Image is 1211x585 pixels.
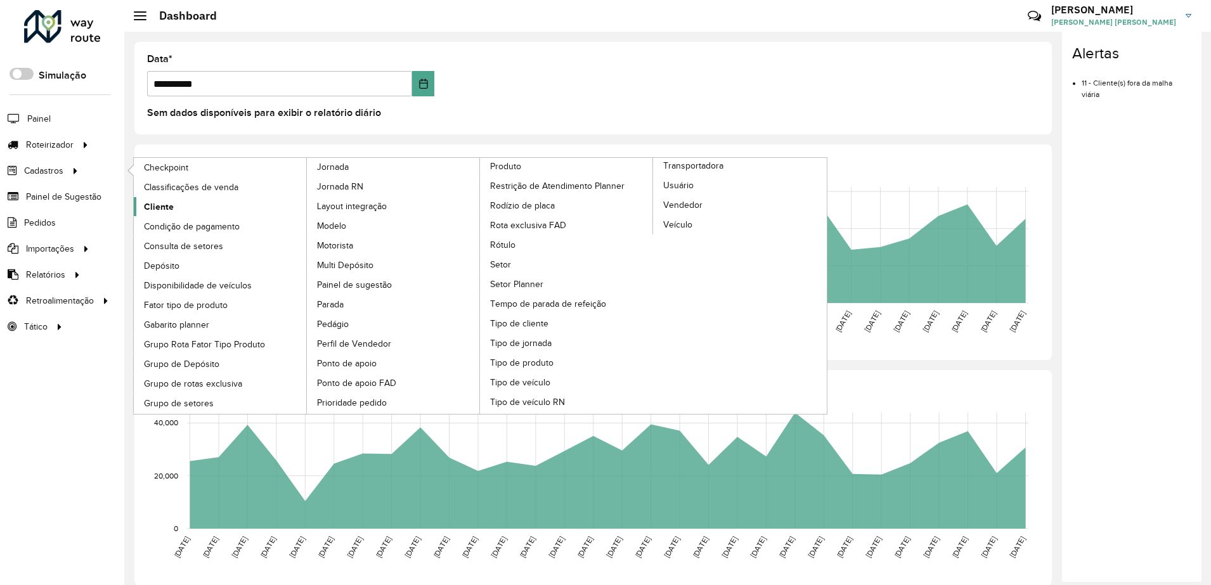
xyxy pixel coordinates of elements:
span: Jornada RN [317,180,363,193]
span: Grupo de Depósito [144,357,219,371]
span: Motorista [317,239,353,252]
a: Rodízio de placa [480,196,654,215]
span: Setor Planner [490,278,543,291]
a: Consulta de setores [134,236,308,255]
text: [DATE] [346,534,364,558]
a: Tipo de veículo RN [480,392,654,411]
a: Contato Rápido [1021,3,1048,30]
a: Tipo de produto [480,353,654,372]
span: Classificações de venda [144,181,238,194]
a: Prioridade pedido [307,393,481,412]
span: Veículo [663,218,692,231]
a: Cliente [134,197,308,216]
a: Depósito [134,256,308,275]
text: 0 [174,524,178,532]
a: Ponto de apoio [307,354,481,373]
text: [DATE] [1008,534,1026,558]
a: Tempo de parada de refeição [480,294,654,313]
a: Condição de pagamento [134,217,308,236]
text: [DATE] [230,534,249,558]
span: Tipo de veículo [490,376,550,389]
a: Setor Planner [480,274,654,293]
text: [DATE] [863,309,881,333]
text: [DATE] [605,534,623,558]
text: [DATE] [547,534,566,558]
a: Layout integração [307,196,481,215]
span: Jornada [317,160,349,174]
span: Rótulo [490,238,515,252]
a: Transportadora [480,158,827,414]
span: Restrição de Atendimento Planner [490,179,625,193]
span: Cadastros [24,164,63,177]
a: Jornada [134,158,481,414]
span: Cliente [144,200,174,214]
span: Modelo [317,219,346,233]
span: Importações [26,242,74,255]
a: Gabarito planner [134,315,308,334]
text: [DATE] [432,534,450,558]
label: Data [147,51,172,67]
span: Consulta de setores [144,240,223,253]
a: Grupo de setores [134,394,308,413]
text: [DATE] [576,534,594,558]
text: [DATE] [834,309,852,333]
text: [DATE] [663,534,681,558]
text: [DATE] [288,534,306,558]
a: Rótulo [480,235,654,254]
a: Multi Depósito [307,255,481,274]
span: Usuário [663,179,694,192]
text: [DATE] [460,534,479,558]
a: Parada [307,295,481,314]
span: Tempo de parada de refeição [490,297,606,311]
a: Disponibilidade de veículos [134,276,308,295]
span: Tipo de veículo RN [490,395,565,409]
a: Tipo de cliente [480,314,654,333]
span: Grupo Rota Fator Tipo Produto [144,338,265,351]
span: Transportadora [663,159,723,172]
text: [DATE] [259,534,277,558]
text: [DATE] [979,534,997,558]
text: [DATE] [950,309,968,333]
a: Grupo Rota Fator Tipo Produto [134,335,308,354]
a: Checkpoint [134,158,308,177]
a: Ponto de apoio FAD [307,373,481,392]
span: Fator tipo de produto [144,299,228,312]
span: Multi Depósito [317,259,373,272]
text: [DATE] [922,534,940,558]
span: Gabarito planner [144,318,209,331]
a: Modelo [307,216,481,235]
text: [DATE] [864,534,883,558]
span: Tático [24,320,48,333]
span: Retroalimentação [26,294,94,307]
span: Tipo de produto [490,356,554,370]
text: [DATE] [749,534,767,558]
a: Motorista [307,236,481,255]
a: Tipo de jornada [480,333,654,352]
text: [DATE] [518,534,536,558]
a: Rota exclusiva FAD [480,215,654,235]
span: Grupo de rotas exclusiva [144,377,242,390]
a: Classificações de venda [134,177,308,196]
span: Produto [490,160,521,173]
span: [PERSON_NAME] [PERSON_NAME] [1051,16,1176,28]
text: [DATE] [892,309,910,333]
text: [DATE] [489,534,508,558]
button: Choose Date [412,71,434,96]
a: Painel de sugestão [307,275,481,294]
span: Painel de Sugestão [26,190,101,203]
a: Grupo de Depósito [134,354,308,373]
span: Prioridade pedido [317,396,387,409]
h4: Alertas [1072,44,1191,63]
a: Fator tipo de produto [134,295,308,314]
span: Pedidos [24,216,56,229]
span: Relatórios [26,268,65,281]
text: [DATE] [921,309,940,333]
a: Veículo [653,215,827,234]
text: [DATE] [172,534,191,558]
span: Painel [27,112,51,125]
text: 20,000 [154,471,178,479]
span: Parada [317,298,344,311]
text: [DATE] [1008,309,1026,333]
text: [DATE] [403,534,422,558]
h2: Dashboard [146,9,217,23]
